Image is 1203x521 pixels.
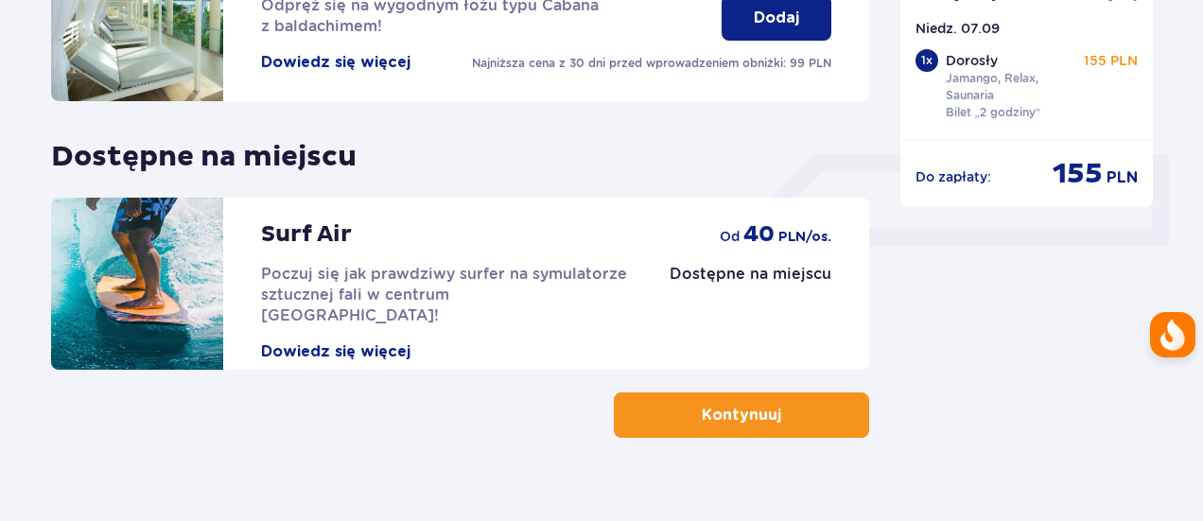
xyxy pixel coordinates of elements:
span: Poczuj się jak prawdziwy surfer na symulatorze sztucznej fali w centrum [GEOGRAPHIC_DATA]! [261,265,627,324]
p: Bilet „2 godziny” [946,104,1041,121]
p: Dorosły [946,51,998,70]
p: Dostępne na miejscu [51,124,357,175]
p: Najniższa cena z 30 dni przed wprowadzeniem obniżki: 99 PLN [472,55,831,72]
button: Kontynuuj [614,392,869,438]
p: Surf Air [261,220,352,249]
img: attraction [51,198,223,370]
button: Dowiedz się więcej [261,52,410,73]
p: od [720,227,740,246]
p: Do zapłaty : [915,167,991,186]
div: 1 x [915,49,938,72]
p: 155 [1053,156,1103,192]
p: Kontynuuj [702,405,781,425]
p: 40 [743,220,775,249]
p: Dodaj [754,8,799,28]
p: Niedz. 07.09 [915,19,1000,38]
p: Dostępne na miejscu [670,264,831,285]
p: PLN /os. [778,228,831,247]
p: Jamango, Relax, Saunaria [946,70,1076,104]
p: 155 PLN [1084,51,1138,70]
button: Dowiedz się więcej [261,341,410,362]
p: PLN [1107,167,1138,188]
